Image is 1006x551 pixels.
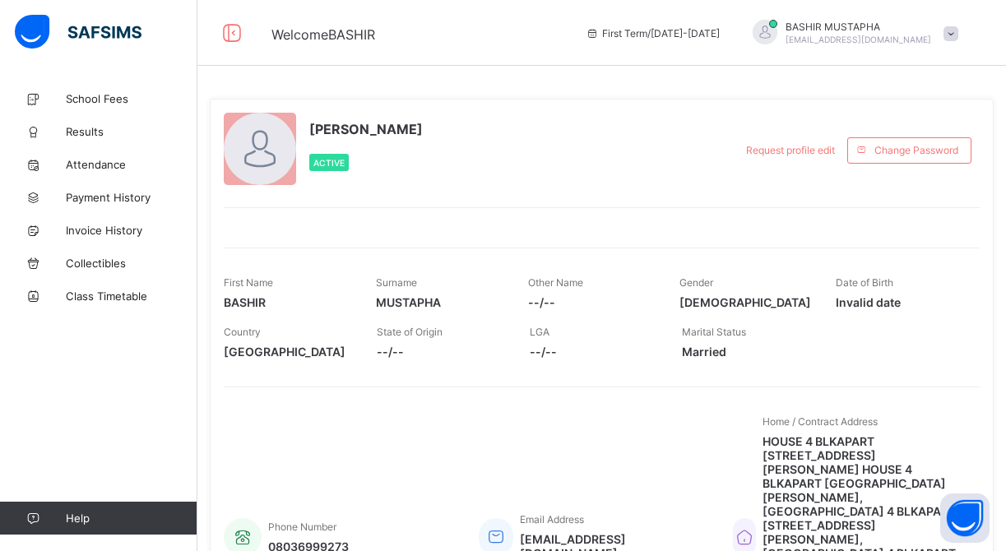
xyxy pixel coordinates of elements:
span: [PERSON_NAME] [309,121,423,137]
span: Invalid date [836,295,963,309]
span: Collectibles [66,257,197,270]
span: --/-- [377,345,505,359]
span: Results [66,125,197,138]
button: Open asap [940,493,990,543]
div: BASHIRMUSTAPHA [736,20,967,47]
span: Class Timetable [66,289,197,303]
span: Home / Contract Address [763,415,878,428]
span: Help [66,512,197,525]
span: Phone Number [268,521,336,533]
span: Payment History [66,191,197,204]
span: Date of Birth [836,276,893,289]
span: BASHIR MUSTAPHA [786,21,931,33]
span: [GEOGRAPHIC_DATA] [224,345,352,359]
img: safsims [15,15,141,49]
span: Marital Status [682,326,746,338]
span: [DEMOGRAPHIC_DATA] [679,295,811,309]
span: LGA [530,326,549,338]
span: First Name [224,276,273,289]
span: Attendance [66,158,197,171]
span: Surname [376,276,417,289]
span: Welcome BASHIR [271,26,375,43]
span: Country [224,326,261,338]
span: Active [313,158,345,168]
span: School Fees [66,92,197,105]
span: State of Origin [377,326,443,338]
span: Married [682,345,810,359]
span: Email Address [520,513,584,526]
span: session/term information [586,27,720,39]
span: Invoice History [66,224,197,237]
span: --/-- [530,345,658,359]
span: Request profile edit [746,144,835,156]
span: Change Password [874,144,958,156]
span: BASHIR [224,295,351,309]
span: [EMAIL_ADDRESS][DOMAIN_NAME] [786,35,931,44]
span: --/-- [528,295,656,309]
span: MUSTAPHA [376,295,503,309]
span: Other Name [528,276,583,289]
span: Gender [679,276,713,289]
